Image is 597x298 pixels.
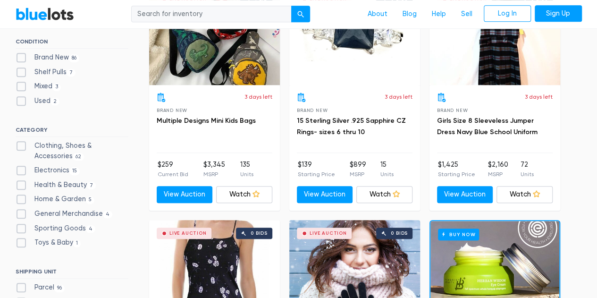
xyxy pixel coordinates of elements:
p: 3 days left [244,93,272,101]
p: Current Bid [158,170,188,179]
span: 2 [50,98,60,105]
span: 86 [69,54,80,62]
input: Search for inventory [131,6,292,23]
a: View Auction [297,186,353,203]
h6: SHIPPING UNIT [16,268,128,279]
li: 72 [521,160,534,179]
li: $139 [298,160,335,179]
p: MSRP [488,170,508,179]
p: 3 days left [525,93,553,101]
a: Sign Up [535,5,582,22]
label: Brand New [16,52,80,63]
a: Blog [395,5,424,23]
h6: CATEGORY [16,127,128,137]
a: Log In [484,5,531,22]
p: MSRP [349,170,366,179]
span: 96 [54,285,65,292]
div: Live Auction [310,231,347,236]
a: Sell [454,5,480,23]
li: $899 [349,160,366,179]
a: Watch [216,186,272,203]
li: 135 [240,160,253,179]
span: 3 [52,84,61,91]
li: $1,425 [438,160,475,179]
label: Clothing, Shoes & Accessories [16,141,128,161]
label: Home & Garden [16,194,95,204]
div: 0 bids [391,231,408,236]
span: 62 [73,153,84,161]
span: 5 [86,196,95,204]
p: Units [240,170,253,179]
a: Multiple Designs Mini Kids Bags [157,117,256,125]
li: $3,345 [203,160,225,179]
a: View Auction [437,186,493,203]
p: Units [521,170,534,179]
li: 15 [380,160,394,179]
span: 7 [87,182,96,189]
span: 4 [103,211,113,218]
label: Health & Beauty [16,180,96,190]
span: 7 [67,69,76,77]
h6: Buy Now [438,229,479,240]
p: 3 days left [385,93,412,101]
a: Help [424,5,454,23]
p: MSRP [203,170,225,179]
span: 4 [86,225,96,233]
li: $2,160 [488,160,508,179]
a: 15 Sterling Silver .925 Sapphire CZ Rings- sizes 6 thru 10 [297,117,406,136]
a: Girls Size 8 Sleeveless Jumper Dress Navy Blue School Uniform [437,117,538,136]
span: Brand New [157,108,187,113]
a: About [360,5,395,23]
span: Brand New [437,108,468,113]
a: Watch [496,186,553,203]
label: Sporting Goods [16,223,96,234]
a: BlueLots [16,7,74,21]
label: Electronics [16,165,80,176]
div: Live Auction [169,231,207,236]
p: Starting Price [298,170,335,179]
p: Starting Price [438,170,475,179]
label: Toys & Baby [16,238,81,248]
span: 1 [73,240,81,247]
label: Shelf Pulls [16,67,76,77]
p: Units [380,170,394,179]
label: Parcel [16,282,65,293]
span: 15 [69,167,80,175]
label: General Merchandise [16,209,113,219]
label: Mixed [16,81,61,92]
a: Watch [356,186,412,203]
h6: CONDITION [16,38,128,49]
span: Brand New [297,108,328,113]
div: 0 bids [251,231,268,236]
a: View Auction [157,186,213,203]
li: $259 [158,160,188,179]
label: Used [16,96,60,106]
